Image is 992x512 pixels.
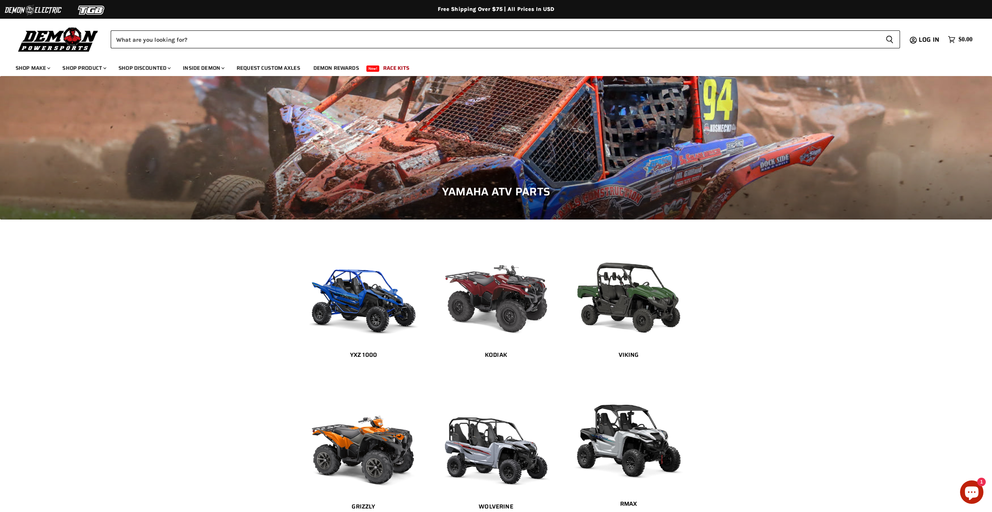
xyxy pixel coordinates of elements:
[111,30,879,48] input: Search
[958,36,973,43] span: $0.00
[305,346,422,364] a: YXZ 1000
[305,394,422,492] img: Grizzly
[570,394,687,489] img: RMAX
[57,60,111,76] a: Shop Product
[177,60,229,76] a: Inside Demon
[438,346,555,364] a: Kodiak
[915,36,944,43] a: Log in
[113,60,175,76] a: Shop Discounted
[62,3,121,18] img: TGB Logo 2
[438,394,555,492] img: Wolverine
[377,60,415,76] a: Race Kits
[4,3,62,18] img: Demon Electric Logo 2
[438,503,555,511] h2: Wolverine
[366,66,380,72] span: New!
[958,480,986,506] inbox-online-store-chat: Shopify online store chat
[10,60,55,76] a: Shop Make
[438,351,555,359] h2: Kodiak
[919,35,939,44] span: Log in
[10,57,971,76] ul: Main menu
[305,351,422,359] h2: YXZ 1000
[305,503,422,511] h2: Grizzly
[184,6,808,13] div: Free Shipping Over $75 | All Prices In USD
[231,60,306,76] a: Request Custom Axles
[308,60,365,76] a: Demon Rewards
[944,34,976,45] a: $0.00
[570,351,687,359] h2: Viking
[879,30,900,48] button: Search
[16,25,101,53] img: Demon Powersports
[111,30,900,48] form: Product
[570,243,687,340] img: Viking
[12,185,980,198] h1: Yamaha ATV Parts
[305,243,422,340] img: YXZ 1000
[570,500,687,508] h2: RMAX
[570,346,687,364] a: Viking
[438,243,555,340] img: Kodiak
